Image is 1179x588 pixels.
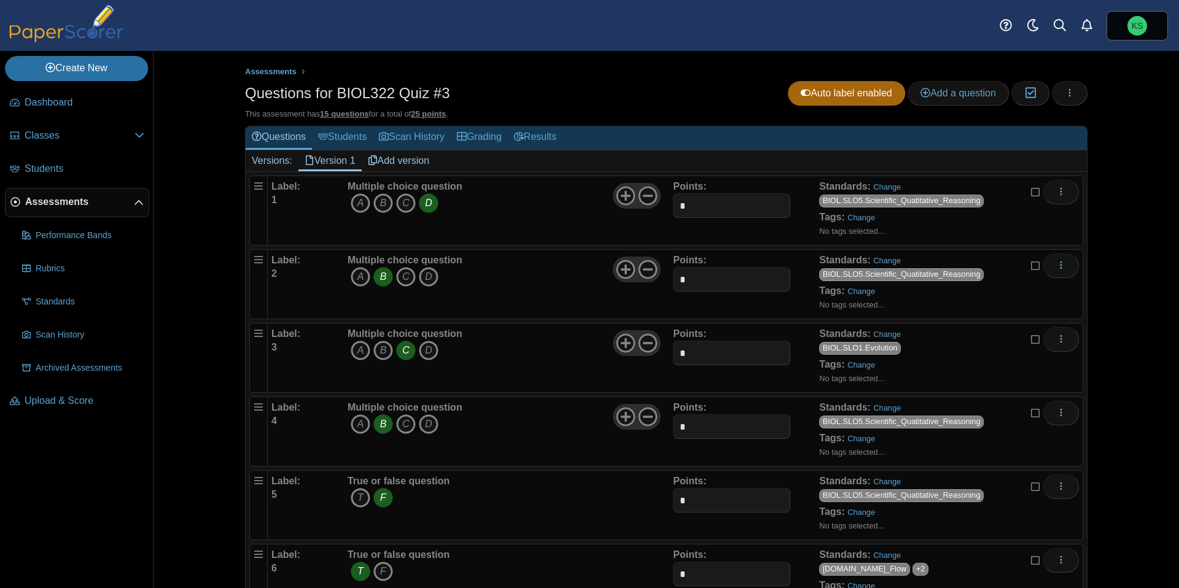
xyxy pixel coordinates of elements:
a: Students [312,126,373,149]
span: Dashboard [25,96,144,109]
div: Versions: [246,150,298,171]
a: Assessments [5,188,149,217]
i: B [373,267,393,287]
b: Standards: [819,476,871,486]
i: A [351,414,370,434]
b: Tags: [819,359,844,369]
button: More options [1043,180,1079,204]
small: No tags selected... [819,226,884,236]
a: Create New [5,56,148,80]
b: Label: [271,476,300,486]
i: T [351,488,370,508]
span: +2 [912,563,928,575]
span: Auto label enabled [801,88,892,98]
i: T [351,562,370,581]
i: C [396,267,416,287]
a: Change [847,434,875,443]
a: Change [847,287,875,296]
a: Scan History [373,126,451,149]
b: 1 [271,195,277,205]
b: True or false question [348,476,449,486]
i: C [396,341,416,360]
span: Scan History [36,329,144,341]
i: D [419,414,438,434]
a: Change [847,213,875,222]
b: Standards: [819,328,871,339]
b: Label: [271,181,300,191]
a: Rubrics [17,254,149,284]
a: Questions [246,126,312,149]
a: Students [5,155,149,184]
i: A [351,267,370,287]
u: 25 points [411,109,446,118]
b: Standards: [819,549,871,560]
span: Rubrics [36,263,144,275]
a: Alerts [1073,12,1100,39]
b: Points: [673,476,706,486]
b: Points: [673,255,706,265]
i: A [351,341,370,360]
div: Drag handle [249,249,268,319]
a: Change [873,551,901,560]
div: Drag handle [249,176,268,246]
span: Upload & Score [25,394,144,408]
img: PaperScorer [5,5,128,42]
div: Drag handle [249,470,268,540]
span: Standards [36,296,144,308]
a: Change [873,330,901,339]
b: Tags: [819,506,844,517]
b: Tags: [819,212,844,222]
b: 3 [271,342,277,352]
b: Multiple choice question [348,181,462,191]
a: BIOL.SLO5.Scientific_Quatitative_Reasoning [819,195,984,207]
i: F [373,488,393,508]
b: 4 [271,416,277,426]
b: 5 [271,489,277,500]
span: Classes [25,129,134,142]
a: Dashboard [5,88,149,118]
b: Label: [271,402,300,412]
span: Add a question [920,88,996,98]
div: Drag handle [249,397,268,466]
i: B [373,193,393,213]
b: Points: [673,328,706,339]
a: Upload & Score [5,387,149,416]
small: No tags selected... [819,374,884,383]
small: No tags selected... [819,300,884,309]
span: Assessments [25,195,134,209]
div: Drag handle [249,323,268,393]
h1: Questions for BIOL322 Quiz #3 [245,83,450,104]
a: Change [873,477,901,486]
small: No tags selected... [819,447,884,457]
a: Results [508,126,562,149]
span: Archived Assessments [36,362,144,374]
button: More options [1043,548,1079,573]
a: Change [873,256,901,265]
a: Add version [362,150,436,171]
i: D [419,341,438,360]
a: BIOL.SLO1.Evolution [819,342,901,354]
a: Assessments [242,64,300,80]
a: Change [847,508,875,517]
b: Label: [271,549,300,560]
i: D [419,267,438,287]
div: This assessment has for a total of . [245,109,1088,120]
a: Performance Bands [17,221,149,250]
a: BIOL.SLO5.Scientific_Quatitative_Reasoning [819,489,984,501]
span: Students [25,162,144,176]
a: BIOL.SLO5.Scientific_Quatitative_Reasoning [819,416,984,428]
b: Points: [673,402,706,412]
a: Version 1 [298,150,362,171]
i: B [373,414,393,434]
button: More options [1043,327,1079,352]
span: Assessments [245,67,297,76]
b: Points: [673,549,706,560]
b: Tags: [819,433,844,443]
button: More options [1043,474,1079,499]
b: Label: [271,255,300,265]
a: Add a question [908,81,1009,106]
b: Multiple choice question [348,328,462,339]
i: B [373,341,393,360]
b: Label: [271,328,300,339]
b: Tags: [819,285,844,296]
